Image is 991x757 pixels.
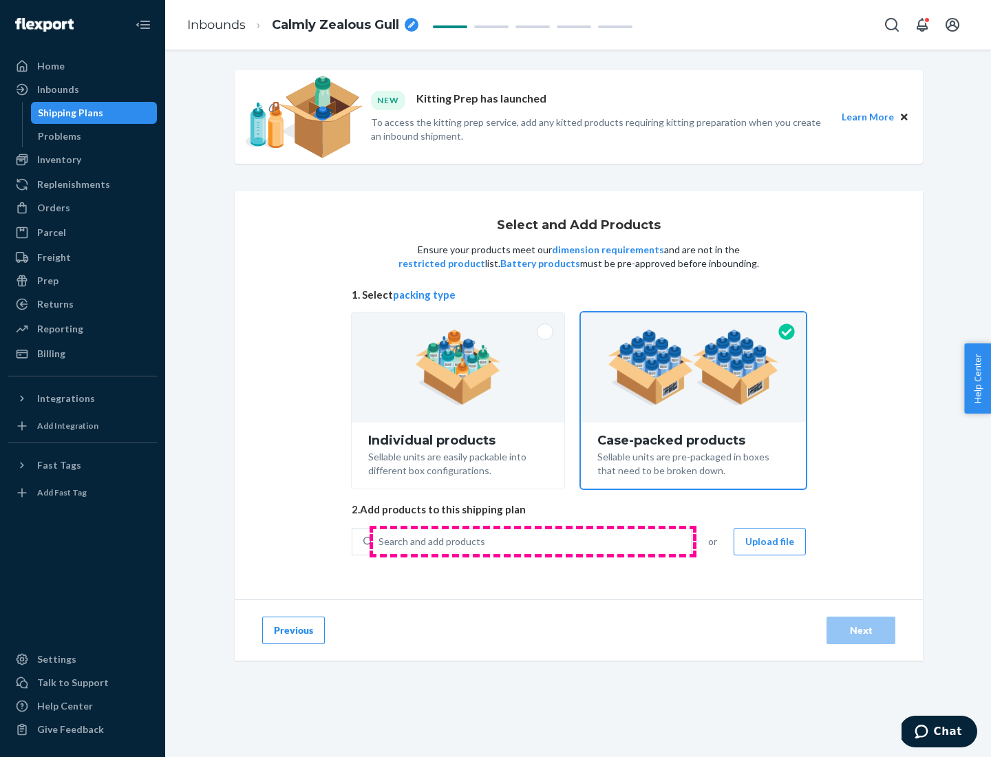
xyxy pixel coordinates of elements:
[8,149,157,171] a: Inventory
[902,716,977,750] iframe: Opens a widget where you can chat to one of our agents
[272,17,399,34] span: Calmly Zealous Gull
[37,153,81,167] div: Inventory
[8,55,157,77] a: Home
[415,330,501,405] img: individual-pack.facf35554cb0f1810c75b2bd6df2d64e.png
[129,11,157,39] button: Close Navigation
[37,59,65,73] div: Home
[597,434,789,447] div: Case-packed products
[37,226,66,239] div: Parcel
[371,116,829,143] p: To access the kitting prep service, add any kitted products requiring kitting preparation when yo...
[8,672,157,694] button: Talk to Support
[497,219,661,233] h1: Select and Add Products
[37,178,110,191] div: Replenishments
[500,257,580,270] button: Battery products
[8,648,157,670] a: Settings
[8,415,157,437] a: Add Integration
[368,434,548,447] div: Individual products
[8,695,157,717] a: Help Center
[597,447,789,478] div: Sellable units are pre-packaged in boxes that need to be broken down.
[371,91,405,109] div: NEW
[842,109,894,125] button: Learn More
[37,420,98,431] div: Add Integration
[37,392,95,405] div: Integrations
[552,243,664,257] button: dimension requirements
[8,197,157,219] a: Orders
[838,623,884,637] div: Next
[37,274,58,288] div: Prep
[368,447,548,478] div: Sellable units are easily packable into different box configurations.
[37,322,83,336] div: Reporting
[379,535,485,548] div: Search and add products
[8,387,157,409] button: Integrations
[37,487,87,498] div: Add Fast Tag
[8,718,157,740] button: Give Feedback
[37,297,74,311] div: Returns
[38,129,81,143] div: Problems
[708,535,717,548] span: or
[37,347,65,361] div: Billing
[352,502,806,517] span: 2. Add products to this shipping plan
[37,83,79,96] div: Inbounds
[176,5,429,45] ol: breadcrumbs
[878,11,906,39] button: Open Search Box
[8,246,157,268] a: Freight
[397,243,760,270] p: Ensure your products meet our and are not in the list. must be pre-approved before inbounding.
[8,454,157,476] button: Fast Tags
[608,330,779,405] img: case-pack.59cecea509d18c883b923b81aeac6d0b.png
[827,617,895,644] button: Next
[939,11,966,39] button: Open account menu
[393,288,456,302] button: packing type
[8,293,157,315] a: Returns
[897,109,912,125] button: Close
[38,106,103,120] div: Shipping Plans
[37,250,71,264] div: Freight
[37,723,104,736] div: Give Feedback
[398,257,485,270] button: restricted product
[8,482,157,504] a: Add Fast Tag
[37,458,81,472] div: Fast Tags
[416,91,546,109] p: Kitting Prep has launched
[15,18,74,32] img: Flexport logo
[262,617,325,644] button: Previous
[8,173,157,195] a: Replenishments
[37,201,70,215] div: Orders
[187,17,246,32] a: Inbounds
[8,343,157,365] a: Billing
[964,343,991,414] button: Help Center
[352,288,806,302] span: 1. Select
[734,528,806,555] button: Upload file
[37,652,76,666] div: Settings
[8,270,157,292] a: Prep
[37,676,109,690] div: Talk to Support
[8,318,157,340] a: Reporting
[8,222,157,244] a: Parcel
[908,11,936,39] button: Open notifications
[37,699,93,713] div: Help Center
[31,125,158,147] a: Problems
[8,78,157,100] a: Inbounds
[31,102,158,124] a: Shipping Plans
